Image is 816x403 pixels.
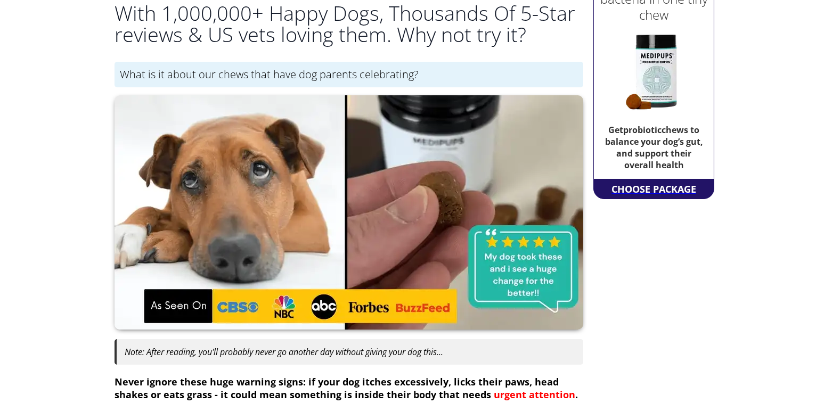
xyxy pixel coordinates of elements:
b: Never ignore these huge warning signs: if your dog itches excessively, licks their paws, head sha... [115,375,578,401]
img: Dog [115,95,583,330]
b: Get probiotic chews to balance your dog’s gut, and support their overall health [605,124,703,171]
a: CHOOSE PACKAGE [609,179,699,199]
h2: With 1,000,000+ Happy Dogs, Thousands Of 5-Star reviews & US vets loving them. Why not try it? [115,2,583,45]
span: urgent attention [494,388,575,401]
div: Note: After reading, you'll probably never go another day without giving your dog this... [115,339,583,365]
div: What is it about our chews that have dog parents celebrating? [115,62,583,87]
